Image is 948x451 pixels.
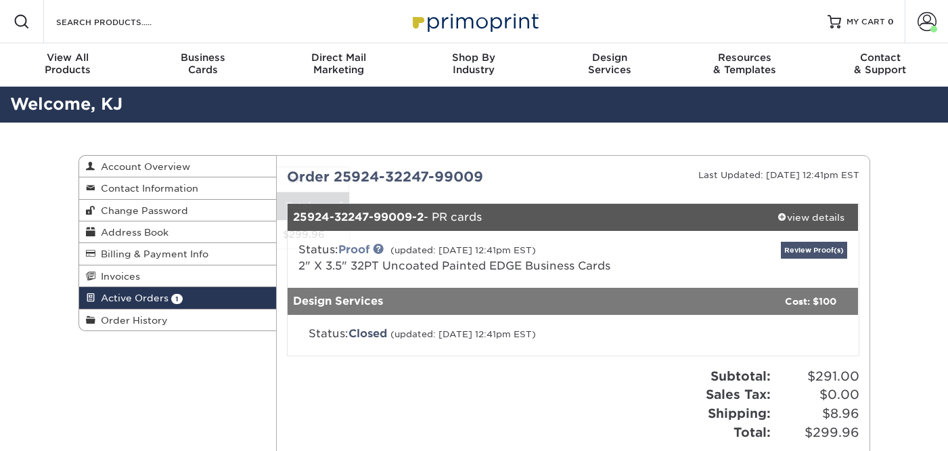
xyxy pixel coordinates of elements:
div: view details [763,211,859,224]
span: Invoices [95,271,140,282]
div: Cards [135,51,271,76]
strong: Sales Tax: [706,387,771,402]
a: Direct MailMarketing [271,43,406,87]
a: Contact Information [79,177,277,199]
a: BusinessCards [135,43,271,87]
span: Contact Information [95,183,198,194]
a: Account Overview [79,156,277,177]
div: & Templates [677,51,813,76]
span: $8.96 [775,404,859,423]
span: $291.00 [775,367,859,386]
span: $0.00 [775,385,859,404]
a: Review Proof(s) [781,242,847,259]
a: Order History [79,309,277,330]
strong: Total: [733,425,771,439]
div: & Support [813,51,948,76]
strong: Cost: $100 [785,296,836,307]
span: Address Book [95,227,168,238]
span: MY CART [847,16,885,28]
a: view details [763,204,859,231]
span: 1 [171,294,183,304]
small: (updated: [DATE] 12:41pm EST) [390,329,536,339]
span: Active Orders [95,293,168,303]
small: Last Updated: [DATE] 12:41pm EST [698,170,859,180]
div: Services [542,51,677,76]
a: DesignServices [542,43,677,87]
span: Business [135,51,271,64]
span: Design [542,51,677,64]
a: 2" X 3.5" 32PT Uncoated Painted EDGE Business Cards [298,259,610,272]
a: Change Password [79,200,277,221]
div: Status: [298,326,664,342]
input: SEARCH PRODUCTS..... [55,14,187,30]
span: Contact [813,51,948,64]
span: Account Overview [95,161,190,172]
span: Order History [95,315,168,326]
div: Marketing [271,51,406,76]
div: Status: [288,242,668,274]
span: Direct Mail [271,51,406,64]
span: Shop By [406,51,541,64]
img: Primoprint [407,7,542,36]
span: 0 [888,17,894,26]
a: Contact& Support [813,43,948,87]
strong: 25924-32247-99009-2 [293,211,424,223]
strong: Subtotal: [710,368,771,383]
a: Proof [338,243,369,256]
span: Closed [348,327,387,340]
span: Billing & Payment Info [95,249,208,259]
strong: Design Services [293,295,383,307]
a: Shop ByIndustry [406,43,541,87]
a: Invoices [79,265,277,287]
a: Address Book [79,221,277,243]
a: Active Orders 1 [79,287,277,309]
a: Resources& Templates [677,43,813,87]
a: Billing & Payment Info [79,243,277,265]
div: - PR cards [288,204,763,231]
span: Resources [677,51,813,64]
strong: Shipping: [708,406,771,421]
div: Order 25924-32247-99009 [277,167,573,187]
span: $299.96 [775,423,859,442]
div: Industry [406,51,541,76]
small: (updated: [DATE] 12:41pm EST) [390,245,536,255]
span: Change Password [95,205,188,216]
